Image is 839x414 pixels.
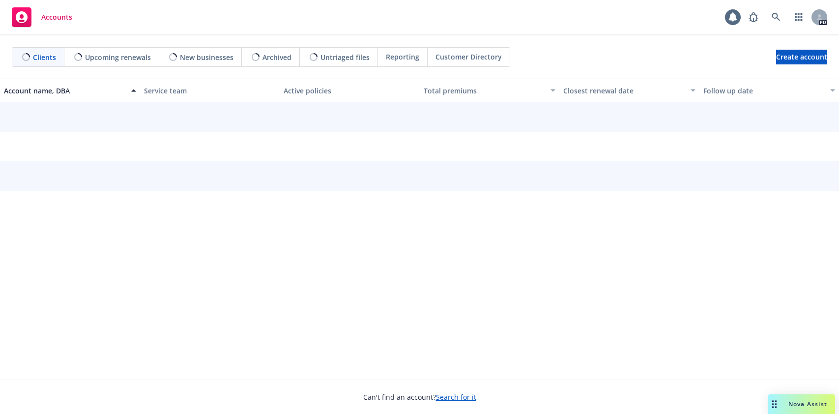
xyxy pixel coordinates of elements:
div: Closest renewal date [563,86,685,96]
button: Closest renewal date [559,79,699,102]
a: Accounts [8,3,76,31]
button: Nova Assist [768,394,835,414]
span: Nova Assist [788,400,827,408]
a: Report a Bug [744,7,763,27]
a: Create account [776,50,827,64]
span: Untriaged files [320,52,370,62]
div: Drag to move [768,394,781,414]
div: Service team [144,86,276,96]
span: Upcoming renewals [85,52,151,62]
div: Follow up date [703,86,825,96]
span: Archived [262,52,291,62]
a: Switch app [789,7,809,27]
span: Reporting [386,52,419,62]
div: Account name, DBA [4,86,125,96]
button: Total premiums [420,79,560,102]
span: Clients [33,52,56,62]
span: Can't find an account? [363,392,476,402]
button: Active policies [280,79,420,102]
div: Active policies [284,86,416,96]
a: Search for it [436,392,476,402]
div: Total premiums [424,86,545,96]
a: Search [766,7,786,27]
span: Accounts [41,13,72,21]
span: Create account [776,48,827,66]
span: New businesses [180,52,233,62]
button: Service team [140,79,280,102]
span: Customer Directory [435,52,502,62]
